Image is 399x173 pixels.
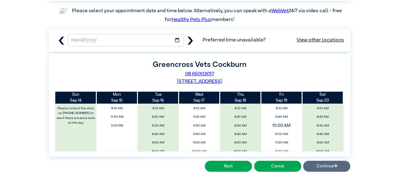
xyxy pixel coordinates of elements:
span: 8:30 AM [221,122,259,129]
span: 8:50 AM [139,139,177,146]
label: Please select your appointment date and time below. Alternatively, you can speak with a 24/7 via ... [72,8,343,22]
label: Please contact the clinic on [PHONE_NUMBER] to see if there are extra slots on this day [56,105,96,127]
label: Greencross Vets Cockburn [153,61,247,68]
span: 11:50 AM [98,113,136,121]
button: Cancel [254,161,301,172]
th: Sep 18 [220,92,261,104]
span: 8:20 AM [304,113,342,121]
span: 8:40 AM [304,131,342,138]
span: 8:50 AM [221,139,259,146]
span: Preferred time unavailable? [203,36,344,44]
span: 8:10 AM [180,105,218,112]
span: 8:10 AM [221,105,259,112]
span: 10:00 AM [257,121,306,130]
span: 9:00 AM [139,148,177,155]
span: 9:40 AM [180,131,218,138]
span: 8:30 AM [304,122,342,129]
span: 8:10 AM [263,105,300,112]
span: 3:00 PM [98,122,136,129]
span: 8:40 AM [263,113,300,121]
th: Sep 19 [261,92,302,104]
span: 11:30 AM [263,139,300,146]
span: 8:40 AM [139,131,177,138]
a: 08 65003017 [185,72,214,77]
th: Sep 20 [302,92,343,104]
span: 8:20 AM [221,113,259,121]
a: View other locations [297,36,344,44]
span: 8:10 AM [139,105,177,112]
a: [STREET_ADDRESS] [177,79,222,84]
a: Healthy Pets Plus [172,17,211,22]
th: Sep 14 [55,92,96,104]
th: Sep 15 [96,92,138,104]
span: 9:30 AM [180,122,218,129]
th: Sep 17 [179,92,220,104]
span: 10:00 AM [180,148,218,155]
span: 9:00 AM [304,148,342,155]
button: Back [205,161,252,172]
th: Sep 16 [138,92,179,104]
span: 8:30 AM [139,122,177,129]
span: 9:20 AM [180,113,218,121]
span: 8:50 AM [304,139,342,146]
span: 8:20 AM [139,113,177,121]
span: 11:40 AM [263,148,300,155]
span: 9:00 AM [221,148,259,155]
span: 8:40 AM [221,131,259,138]
span: 8:10 AM [98,105,136,112]
span: 8:10 AM [304,105,342,112]
img: vet [57,6,69,16]
a: WebVet [271,8,288,14]
span: 10:10 AM [263,131,300,138]
span: 9:50 AM [180,139,218,146]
